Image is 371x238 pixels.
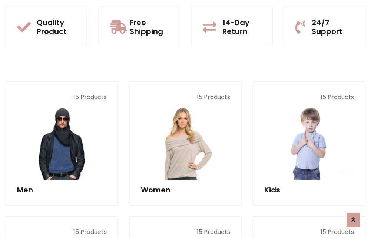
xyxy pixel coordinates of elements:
p: 15 Products [141,93,231,102]
p: 15 Products [17,93,107,102]
p: 15 Products [17,228,107,237]
p: 15 Products [264,93,354,102]
h5: Men [17,185,107,194]
p: 15 Products [141,228,231,237]
p: 15 Products [264,228,354,237]
h5: Women [141,185,231,194]
h5: 14-Day Return [222,18,261,36]
h5: Kids [264,185,354,194]
h5: Quality Product [37,18,76,36]
h5: 24/7 Support [312,18,354,36]
h5: Free Shipping [130,18,168,36]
